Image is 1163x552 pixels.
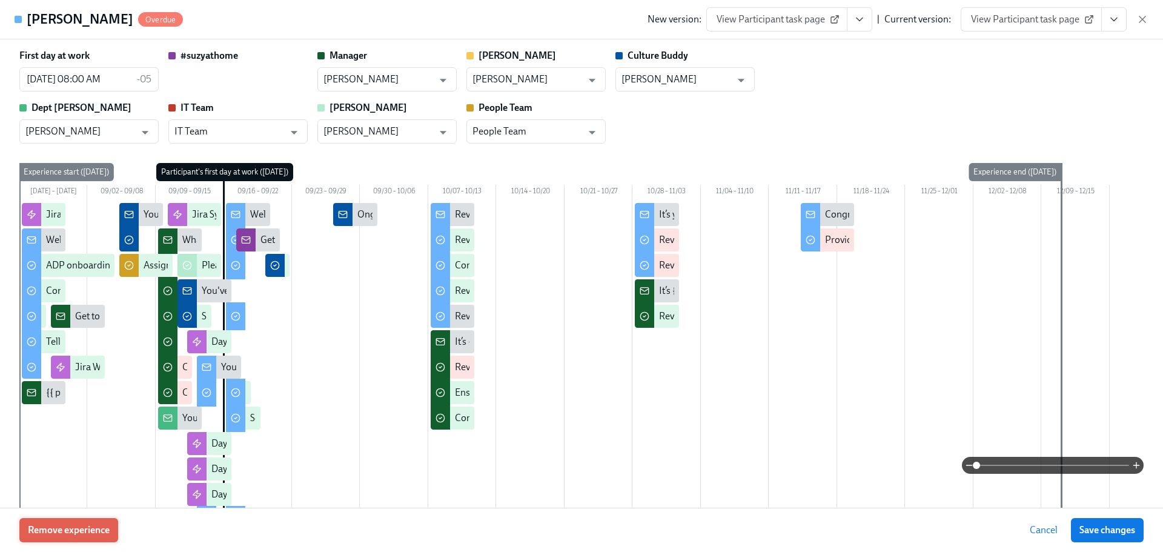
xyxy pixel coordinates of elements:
[202,310,402,323] div: Send {{ participant.firstName }} a welcome email
[1079,524,1135,536] span: Save changes
[224,185,292,201] div: 09/16 – 09/22
[434,123,452,142] button: Open
[156,163,293,181] div: Participant's first day at work ([DATE])
[156,185,224,201] div: 09/09 – 09/15
[75,361,162,374] div: Jira WeWork request
[884,13,951,26] div: Current version:
[701,185,769,201] div: 11/04 – 11/10
[357,208,668,221] div: Ongoing engagement with {{ participant.fullName }} as their Culture Buddy
[479,50,556,61] strong: [PERSON_NAME]
[221,361,353,374] div: Your 1st day is approaching fast!
[87,185,156,201] div: 09/02 – 09/08
[19,185,87,201] div: [DATE] – [DATE]
[455,310,562,323] div: Review the Crowdtap App
[75,310,284,323] div: Get to know {{ participant.fullName }} a little better
[137,73,151,86] p: -05
[659,310,901,323] div: Review and adjust {{ participant.firstName }}'s 60-day plan
[46,233,287,247] div: Welcome to [PERSON_NAME], {{ participant.firstName }}!
[1030,524,1058,536] span: Cancel
[144,208,497,221] div: You've been nominated to be the Culture Buddy for new hire {{ participant.fullName }}
[428,185,497,201] div: 10/07 – 10/13
[46,386,230,399] div: {{ participant.fullName }} accepted our offer!
[181,50,238,61] strong: #suzyathome
[659,208,900,221] div: It’s your 7th week - here’s how to set yourself up for success
[648,13,701,26] div: New version:
[455,284,649,298] div: Review your interview experience on Glassdoor
[28,524,110,536] span: Remove experience
[144,259,379,272] div: Assign a new Culture Buddy for {{ participant.fullName }}
[455,335,860,348] div: It’s {{ participant.firstName }}’s 4th week - review their 60-day plan together and ensure a quic...
[182,411,555,425] div: You've been nominated to be the Onboarding Buddy for new hire {{ participant.fullName }}
[659,284,993,298] div: It’s {{ participant.firstName }}’s 7th week - review their 60-day plan in your next 1:1
[455,208,672,221] div: Review your 60-day plan and provide some feedback
[1021,518,1066,542] button: Cancel
[250,208,361,221] div: Welcome to your First Day!
[583,123,601,142] button: Open
[659,259,886,272] div: Review information about your Incentive Stock Options
[455,386,663,399] div: Ensure {{ participant.firstName }} gets an early win
[717,13,837,25] span: View Participant task page
[330,102,407,113] strong: [PERSON_NAME]
[769,185,837,201] div: 11/11 – 11/17
[496,185,565,201] div: 10/14 – 10/20
[19,49,90,62] label: First day at work
[434,71,452,90] button: Open
[1071,518,1144,542] button: Save changes
[19,163,114,181] div: Experience start ([DATE])
[136,123,154,142] button: Open
[46,335,159,348] div: Tell us a bit more about you
[479,102,532,113] strong: People Team
[973,185,1042,201] div: 12/02 – 12/08
[706,7,847,32] a: View Participant task page
[632,185,701,201] div: 10/28 – 11/03
[961,7,1102,32] a: View Participant task page
[1041,185,1110,201] div: 12/09 – 12/15
[455,411,602,425] div: Compliment your new hire in public
[250,411,398,425] div: Set up your essential systems access
[455,233,681,247] div: Review and adjust your 60-day plan with your manager
[659,233,886,247] div: Review and adjust your 60-day plan with your manager
[182,361,406,374] div: Create {{ participant.firstName }}'s first week schedule
[211,437,316,450] div: Day 2 sessions invitations
[31,102,131,113] strong: Dept [PERSON_NAME]
[46,208,148,221] div: Jira Onboarding request
[905,185,973,201] div: 11/25 – 12/01
[181,102,214,113] strong: IT Team
[46,284,186,298] div: Confirm your preferred first name
[182,386,413,399] div: Create 30/60/90 day plan for {{ participant.firstName }}
[260,233,628,247] div: Get to know {{ participant.fullName }}, {{ participant.role }} in {{ participant.department }}
[825,208,1029,221] div: Congratulations on completing your onboarding!
[182,233,392,247] div: What to do before {{ participant.fullName }} arrives
[330,50,367,61] strong: Manager
[292,185,360,201] div: 09/23 – 09/29
[285,123,303,142] button: Open
[565,185,633,201] div: 10/21 – 10/27
[455,259,696,272] div: Complete the onboarding survey in [GEOGRAPHIC_DATA]
[628,50,688,61] strong: Culture Buddy
[877,13,880,26] div: |
[27,10,133,28] h4: [PERSON_NAME]
[971,13,1092,25] span: View Participant task page
[1101,7,1127,32] button: View task page
[202,284,555,298] div: You've been nominated to be the Culture Buddy for new hire {{ participant.fullName }}
[138,15,183,24] span: Overdue
[211,488,316,501] div: Day 4 sessions invitations
[837,185,906,201] div: 11/18 – 11/24
[202,259,502,272] div: Please add {{ participant.startDate | MMM Do }} new joiners to Team Link
[19,518,118,542] button: Remove experience
[360,185,428,201] div: 09/30 – 10/06
[583,71,601,90] button: Open
[455,361,697,374] div: Review and adjust {{ participant.firstName }}'s 60-day plan
[969,163,1061,181] div: Experience end ([DATE])
[847,7,872,32] button: View task page
[732,71,750,90] button: Open
[192,208,272,221] div: Jira Systems access
[825,233,954,247] div: Provide feedback via Glassdoor
[46,259,211,272] div: ADP onboarding and background check
[211,335,315,348] div: Day 1 sessions invitations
